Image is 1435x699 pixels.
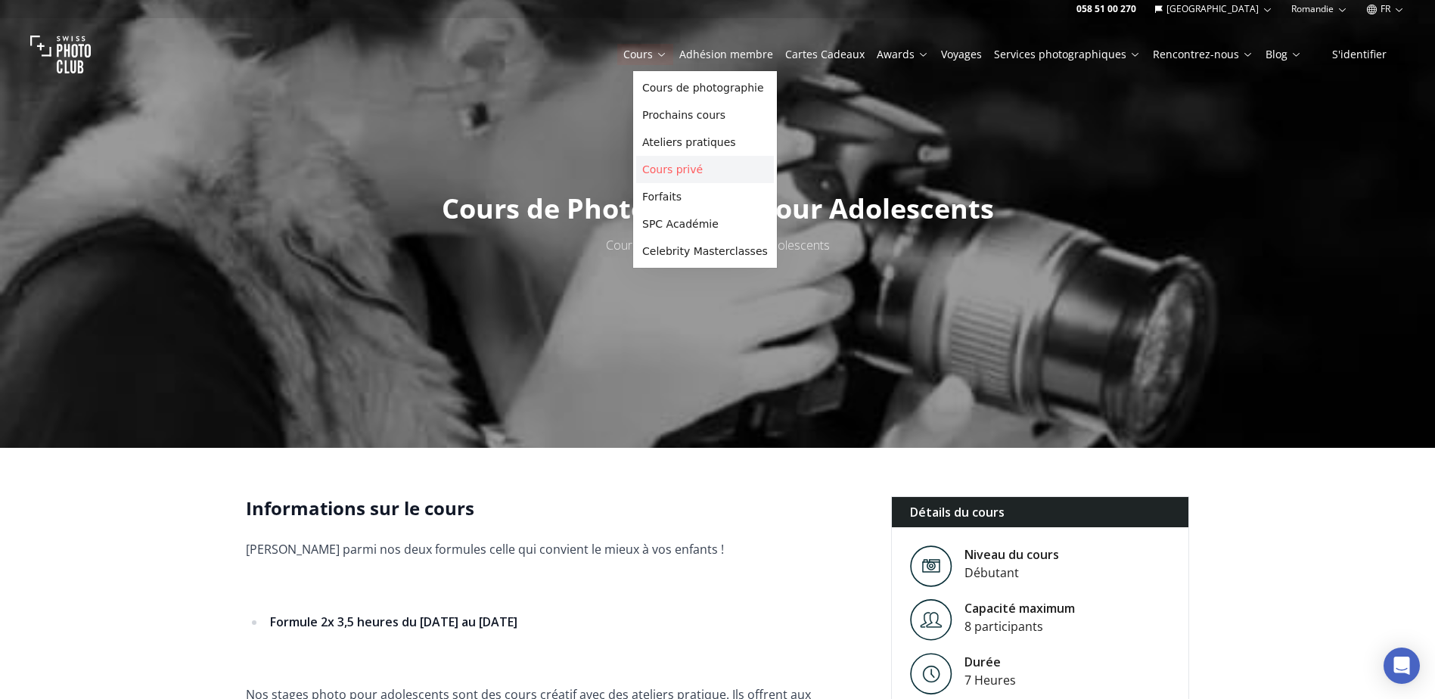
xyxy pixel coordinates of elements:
span: Cours de Photographie pour Adolescents [606,237,830,253]
a: Ateliers pratiques [636,129,774,156]
a: Cartes Cadeaux [785,47,865,62]
button: Voyages [935,44,988,65]
div: Durée [964,653,1016,671]
img: Swiss photo club [30,24,91,85]
a: Services photographiques [994,47,1141,62]
div: 8 participants [964,617,1075,635]
button: Rencontrez-nous [1147,44,1260,65]
button: Services photographiques [988,44,1147,65]
div: Niveau du cours [964,545,1059,564]
button: Adhésion membre [673,44,779,65]
div: 7 Heures [964,671,1016,689]
a: Awards [877,47,929,62]
img: Level [910,599,952,641]
span: Cours de Photographie pour Adolescents [442,190,994,227]
a: Cours privé [636,156,774,183]
a: Celebrity Masterclasses [636,238,774,265]
div: Détails du cours [892,497,1189,527]
h2: Informations sur le cours [246,496,867,520]
button: Cours [617,44,673,65]
div: Open Intercom Messenger [1384,648,1420,684]
a: Cours [623,47,667,62]
button: Awards [871,44,935,65]
a: Adhésion membre [679,47,773,62]
a: Forfaits [636,183,774,210]
p: [PERSON_NAME] parmi nos deux formules celle qui convient le mieux à vos enfants ! [246,539,867,560]
button: S'identifier [1314,44,1405,65]
img: Level [910,545,952,587]
a: 058 51 00 270 [1076,3,1136,15]
a: Blog [1266,47,1302,62]
a: Cours de photographie [636,74,774,101]
button: Cartes Cadeaux [779,44,871,65]
div: Débutant [964,564,1059,582]
button: Blog [1260,44,1308,65]
div: Capacité maximum [964,599,1075,617]
a: Prochains cours [636,101,774,129]
a: Rencontrez-nous [1153,47,1253,62]
img: Level [910,653,952,694]
a: Voyages [941,47,982,62]
strong: Formule 2x 3,5 heures du [DATE] au [DATE] [270,614,517,630]
a: SPC Académie [636,210,774,238]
